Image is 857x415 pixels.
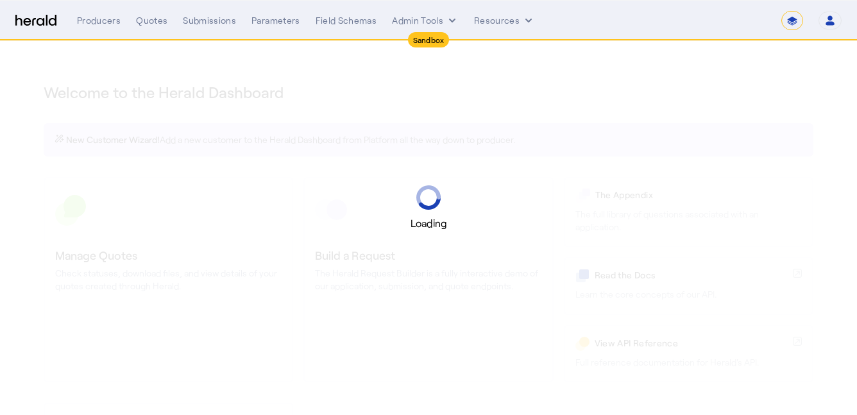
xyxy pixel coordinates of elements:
div: Field Schemas [316,14,377,27]
button: internal dropdown menu [392,14,459,27]
div: Quotes [136,14,167,27]
button: Resources dropdown menu [474,14,535,27]
div: Sandbox [408,32,450,47]
div: Parameters [251,14,300,27]
img: Herald Logo [15,15,56,27]
div: Producers [77,14,121,27]
div: Submissions [183,14,236,27]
